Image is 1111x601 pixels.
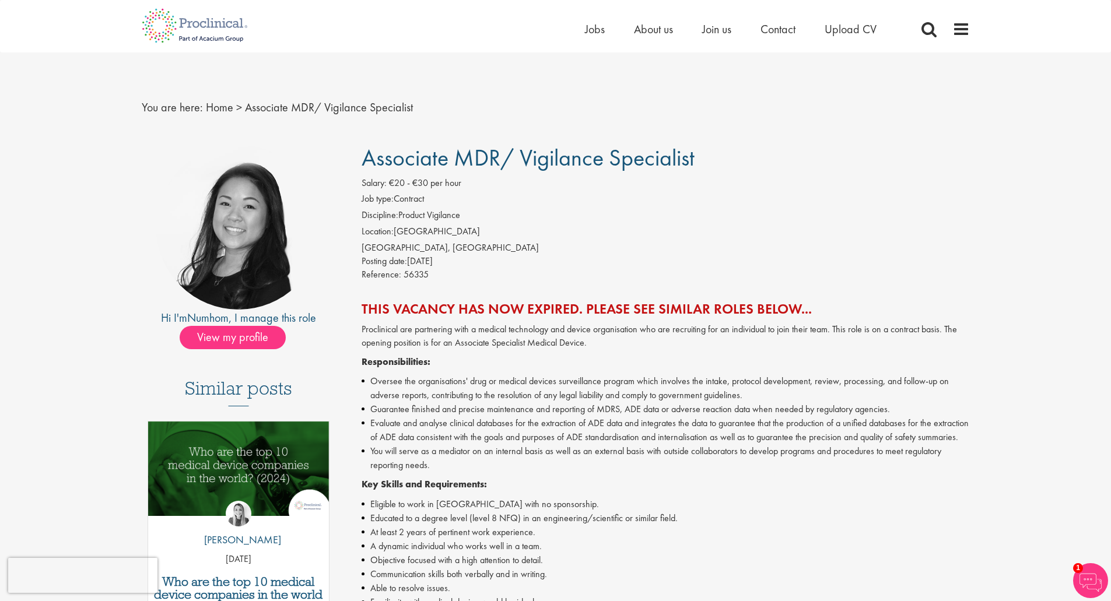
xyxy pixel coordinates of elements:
[236,100,242,115] span: >
[362,374,970,402] li: Oversee the organisations' drug or medical devices surveillance program which involves the intake...
[585,22,605,37] a: Jobs
[1073,563,1108,598] img: Chatbot
[362,192,394,206] label: Job type:
[362,581,970,595] li: Able to resolve issues.
[180,326,286,349] span: View my profile
[634,22,673,37] a: About us
[825,22,877,37] a: Upload CV
[362,356,430,368] strong: Responsibilities:
[226,501,251,526] img: Hannah Burke
[156,145,321,310] img: imeage of recruiter Numhom Sudsok
[362,225,394,238] label: Location:
[148,553,330,566] p: [DATE]
[1073,563,1083,573] span: 1
[362,241,970,255] div: [GEOGRAPHIC_DATA], [GEOGRAPHIC_DATA]
[389,177,461,189] span: €20 - €30 per hour
[362,209,398,222] label: Discipline:
[195,532,281,547] p: [PERSON_NAME]
[195,501,281,553] a: Hannah Burke [PERSON_NAME]
[760,22,795,37] a: Contact
[142,310,336,326] div: Hi I'm , I manage this role
[362,192,970,209] li: Contract
[362,567,970,581] li: Communication skills both verbally and in writing.
[206,100,233,115] a: breadcrumb link
[362,177,387,190] label: Salary:
[362,268,401,282] label: Reference:
[362,143,695,173] span: Associate MDR/ Vigilance Specialist
[362,444,970,472] li: You will serve as a mediator on an internal basis as well as an external basis with outside colla...
[185,378,292,406] h3: Similar posts
[362,539,970,553] li: A dynamic individual who works well in a team.
[362,511,970,525] li: Educated to a degree level (level 8 NFQ) in an engineering/scientific or similar field.
[180,328,297,343] a: View my profile
[362,255,970,268] div: [DATE]
[142,100,203,115] span: You are here:
[362,209,970,225] li: Product Vigilance
[362,323,970,350] p: Proclinical are partnering with a medical technology and device organisation who are recruiting f...
[362,478,487,490] strong: Key Skills and Requirements:
[148,421,330,515] img: Top 10 Medical Device Companies 2024
[245,100,413,115] span: Associate MDR/ Vigilance Specialist
[362,255,407,267] span: Posting date:
[362,525,970,539] li: At least 2 years of pertinent work experience.
[8,558,157,593] iframe: reCAPTCHA
[404,268,429,280] span: 56335
[362,553,970,567] li: Objective focused with a high attention to detail.
[702,22,731,37] a: Join us
[362,225,970,241] li: [GEOGRAPHIC_DATA]
[362,402,970,416] li: Guarantee finished and precise maintenance and reporting of MDRS, ADE data or adverse reaction da...
[362,301,970,317] h2: This vacancy has now expired. Please see similar roles below...
[362,497,970,511] li: Eligible to work in [GEOGRAPHIC_DATA] with no sponsorship.
[187,310,229,325] a: Numhom
[362,416,970,444] li: Evaluate and analyse clinical databases for the extraction of ADE data and integrates the data to...
[148,421,330,525] a: Link to a post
